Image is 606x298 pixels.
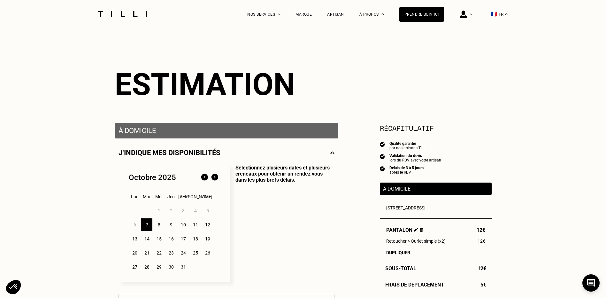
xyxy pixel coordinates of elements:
div: 16 [165,232,177,245]
div: Délais de 3 à 5 jours [389,166,424,170]
div: 23 [165,247,177,259]
img: Mois suivant [210,172,220,183]
img: menu déroulant [505,13,508,15]
p: J‘indique mes disponibilités [119,149,220,157]
a: Marque [295,12,312,17]
div: 24 [178,247,189,259]
div: 29 [153,261,165,273]
div: 25 [190,247,201,259]
div: 11 [190,218,201,231]
img: Menu déroulant à propos [381,13,384,15]
span: 12€ [478,239,485,244]
img: Menu déroulant [470,13,472,15]
img: svg+xml;base64,PHN2ZyBmaWxsPSJub25lIiBoZWlnaHQ9IjE0IiB2aWV3Qm94PSIwIDAgMjggMTQiIHdpZHRoPSIyOCIgeG... [330,149,334,157]
div: 17 [178,232,189,245]
p: À domicile [119,127,334,135]
img: icon list info [380,153,385,159]
div: 20 [129,247,140,259]
a: Artisan [327,12,344,17]
div: 26 [202,247,213,259]
div: 30 [165,261,177,273]
div: Octobre 2025 [129,173,176,182]
span: 12€ [477,227,485,233]
div: Sous-Total [380,265,492,271]
div: 8 [153,218,165,231]
div: par nos artisans Tilli [389,146,425,150]
div: 15 [153,232,165,245]
img: Logo du service de couturière Tilli [96,11,149,17]
div: Dupliquer [386,250,485,255]
div: Frais de déplacement [380,282,492,288]
span: 12€ [478,265,486,271]
img: icon list info [380,141,385,147]
span: Pantalon [386,227,423,233]
div: 12 [202,218,213,231]
div: 7 [141,218,152,231]
div: 22 [153,247,165,259]
img: icône connexion [460,11,467,18]
div: 10 [178,218,189,231]
img: Menu déroulant [278,13,280,15]
p: [STREET_ADDRESS] [386,205,485,210]
div: 19 [202,232,213,245]
img: Éditer [414,228,418,232]
div: 27 [129,261,140,273]
section: Récapitulatif [380,123,492,133]
div: 21 [141,247,152,259]
div: Qualité garantie [389,141,425,146]
div: 14 [141,232,152,245]
span: 🇫🇷 [491,11,497,17]
img: icon list info [380,166,385,171]
img: Supprimer [420,228,423,232]
a: Prendre soin ici [399,7,444,22]
div: 9 [165,218,177,231]
div: 18 [190,232,201,245]
div: 31 [178,261,189,273]
p: À domicile [383,186,488,192]
div: après le RDV [389,170,424,175]
img: Mois précédent [199,172,210,183]
div: 13 [129,232,140,245]
div: lors du RDV avec votre artisan [389,158,441,162]
div: 28 [141,261,152,273]
p: Sélectionnez plusieurs dates et plusieurs créneaux pour obtenir un rendez vous dans les plus bref... [230,165,334,282]
div: Validation du devis [389,153,441,158]
span: Retoucher > Ourlet simple (x2) [386,239,446,244]
div: Estimation [115,67,492,102]
span: 5€ [480,282,486,288]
